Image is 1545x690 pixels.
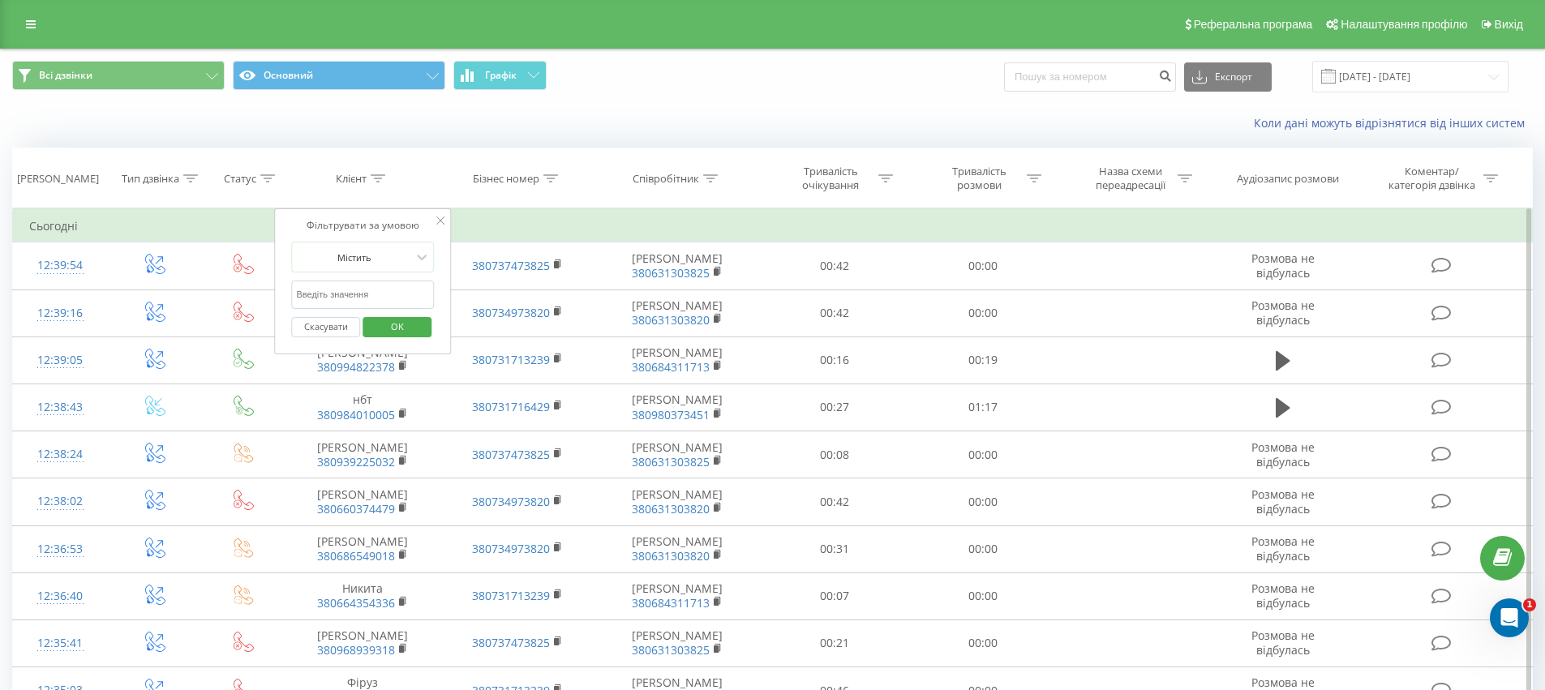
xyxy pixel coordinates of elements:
div: 12:35:41 [29,628,92,659]
span: Вихід [1495,18,1523,31]
span: Реферальна програма [1194,18,1313,31]
td: 00:00 [909,242,1058,289]
a: 380984010005 [317,407,395,422]
td: [PERSON_NAME] [594,431,761,478]
a: 380968939318 [317,642,395,658]
span: 1 [1523,598,1536,611]
a: 380939225032 [317,454,395,469]
td: Никита [285,572,440,619]
div: Співробітник [633,172,699,186]
span: OK [375,314,420,339]
td: 01:17 [909,384,1058,431]
div: Назва схеми переадресації [1087,165,1174,192]
div: 12:39:16 [29,298,92,329]
iframe: Intercom live chat [1490,598,1529,637]
div: Тривалість розмови [936,165,1023,192]
span: Всі дзвінки [39,69,92,82]
a: 380734973820 [472,494,550,509]
td: [PERSON_NAME] [594,336,761,384]
td: [PERSON_NAME] [285,619,440,666]
a: 380631303820 [632,312,710,328]
span: Розмова не відбулась [1251,628,1315,658]
span: Розмова не відбулась [1251,581,1315,611]
a: 380737473825 [472,258,550,273]
td: 00:00 [909,525,1058,572]
input: Введіть значення [292,281,435,309]
button: Всі дзвінки [12,61,225,90]
a: 380737473825 [472,447,550,462]
td: [PERSON_NAME] [594,572,761,619]
td: [PERSON_NAME] [285,478,440,525]
td: 00:27 [761,384,909,431]
td: нбт [285,384,440,431]
td: 00:00 [909,619,1058,666]
td: [PERSON_NAME] [594,289,761,336]
div: Статус [224,172,256,186]
input: Пошук за номером [1004,62,1176,92]
span: Розмова не відбулась [1251,486,1315,516]
td: [PERSON_NAME] [594,619,761,666]
td: 00:31 [761,525,909,572]
a: 380631303820 [632,548,710,564]
span: Розмова не відбулась [1251,251,1315,281]
a: 380631303820 [632,501,710,516]
button: Основний [233,61,445,90]
td: [PERSON_NAME] [594,525,761,572]
td: 00:19 [909,336,1058,384]
td: 00:42 [761,289,909,336]
td: 00:00 [909,431,1058,478]
button: Графік [453,61,547,90]
div: Тип дзвінка [122,172,179,186]
div: Фільтрувати за умовою [292,217,435,234]
a: 380980373451 [632,407,710,422]
div: Тривалість очікування [788,165,874,192]
a: 380731713239 [472,588,550,603]
div: [PERSON_NAME] [17,172,99,186]
td: Сьогодні [13,210,1533,242]
a: 380734973820 [472,541,550,556]
a: 380684311713 [632,359,710,375]
div: Аудіозапис розмови [1237,172,1339,186]
td: 00:00 [909,289,1058,336]
a: 380737473825 [472,635,550,650]
div: 12:38:02 [29,486,92,517]
td: [PERSON_NAME] [594,242,761,289]
a: 380660374479 [317,501,395,516]
div: 12:38:24 [29,439,92,470]
td: 00:42 [761,242,909,289]
a: 380684311713 [632,595,710,611]
td: 00:42 [761,478,909,525]
button: Скасувати [292,317,361,337]
div: 12:39:05 [29,345,92,376]
div: 12:39:54 [29,250,92,281]
td: 00:00 [909,572,1058,619]
td: 00:16 [761,336,909,384]
a: 380631303825 [632,642,710,658]
a: 380631303825 [632,265,710,281]
span: Розмова не відбулась [1251,439,1315,469]
a: 380686549018 [317,548,395,564]
td: [PERSON_NAME] [285,336,440,384]
div: Коментар/категорія дзвінка [1384,165,1479,192]
div: 12:36:53 [29,534,92,565]
td: [PERSON_NAME] [285,525,440,572]
div: 12:38:43 [29,392,92,423]
span: Графік [485,70,517,81]
button: Експорт [1184,62,1272,92]
td: 00:07 [761,572,909,619]
a: 380734973820 [472,305,550,320]
td: 00:21 [761,619,909,666]
span: Розмова не відбулась [1251,534,1315,564]
a: 380731716429 [472,399,550,414]
div: Бізнес номер [473,172,539,186]
td: [PERSON_NAME] [594,478,761,525]
a: Коли дані можуть відрізнятися вiд інших систем [1254,115,1533,131]
a: 380994822378 [317,359,395,375]
td: 00:08 [761,431,909,478]
div: Клієнт [336,172,367,186]
span: Розмова не відбулась [1251,298,1315,328]
a: 380631303825 [632,454,710,469]
td: [PERSON_NAME] [594,384,761,431]
a: 380731713239 [472,352,550,367]
div: 12:36:40 [29,581,92,612]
